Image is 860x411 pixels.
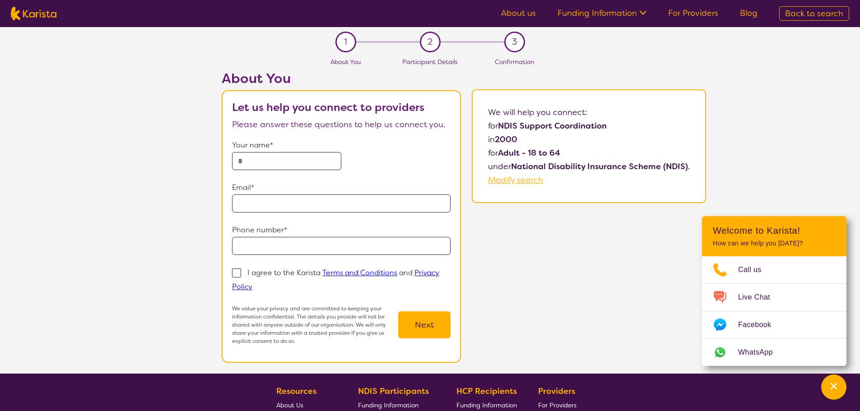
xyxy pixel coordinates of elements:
b: Resources [276,386,316,397]
span: 2 [428,35,432,49]
span: 3 [512,35,517,49]
span: Participant Details [402,58,458,66]
span: WhatsApp [738,346,784,359]
b: Providers [538,386,575,397]
b: Let us help you connect to providers [232,100,424,115]
span: Back to search [785,8,843,19]
div: Channel Menu [702,216,846,366]
p: I agree to the Karista and [232,268,439,291]
span: 1 [344,35,347,49]
p: under . [488,160,690,173]
h2: Welcome to Karista! [713,225,836,236]
p: We value your privacy and are committed to keeping your information confidential. The details you... [232,305,398,345]
h2: About You [222,70,461,87]
span: Facebook [738,318,782,332]
span: Live Chat [738,291,781,304]
b: National Disability Insurance Scheme (NDIS) [511,161,688,172]
a: Web link opens in a new tab. [702,339,846,366]
b: NDIS Participants [358,386,429,397]
b: Adult - 18 to 64 [498,148,560,158]
ul: Choose channel [702,256,846,366]
span: For Providers [538,401,576,409]
b: 2000 [495,134,517,145]
a: Modify search [488,175,543,185]
p: Please answer these questions to help us connect you. [232,118,451,131]
p: Your name* [232,139,451,152]
span: Funding Information [456,401,517,409]
a: Terms and Conditions [322,268,397,277]
a: Blog [740,8,758,18]
a: Funding Information [558,8,646,18]
p: We will help you connect: [488,106,690,119]
p: for [488,146,690,160]
p: Email* [232,181,451,194]
button: Next [398,311,451,338]
a: Back to search [779,6,849,21]
p: Phone number* [232,223,451,237]
button: Channel Menu [821,374,846,400]
p: How can we help you [DATE]? [713,240,836,247]
span: About You [330,58,361,66]
span: Confirmation [495,58,534,66]
img: Karista logo [11,7,56,20]
p: in [488,133,690,146]
a: For Providers [668,8,718,18]
span: Funding Information [358,401,418,409]
p: for [488,119,690,133]
a: About us [501,8,536,18]
b: NDIS Support Coordination [498,120,607,131]
span: Call us [738,263,772,277]
b: HCP Recipients [456,386,517,397]
span: About Us [276,401,303,409]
